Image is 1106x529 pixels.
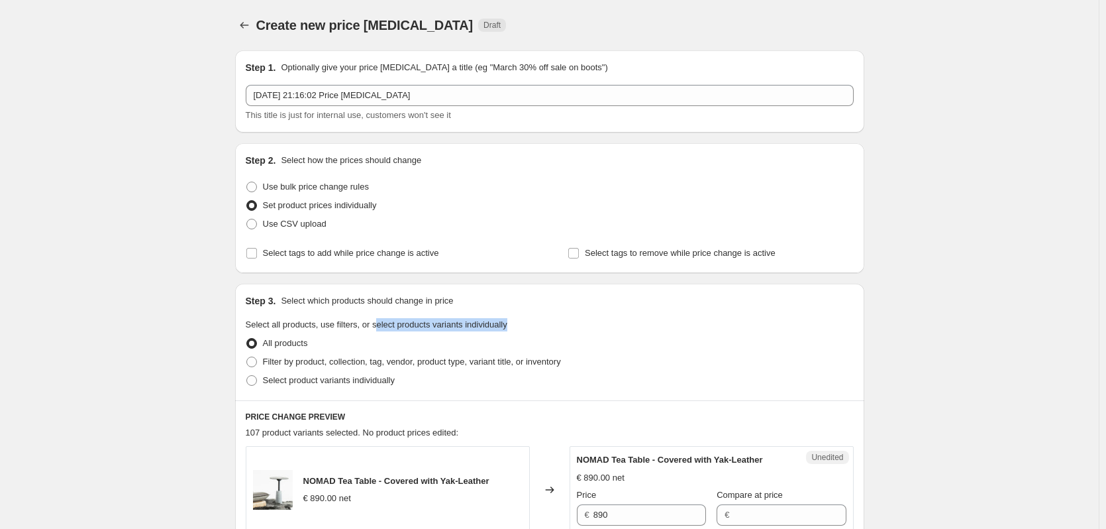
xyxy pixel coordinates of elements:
[263,182,369,192] span: Use bulk price change rules
[811,452,843,463] span: Unedited
[246,428,459,438] span: 107 product variants selected. No product prices edited:
[246,61,276,74] h2: Step 1.
[246,85,854,106] input: 30% off holiday sale
[263,338,308,348] span: All products
[585,510,589,520] span: €
[281,61,607,74] p: Optionally give your price [MEDICAL_DATA] a title (eg "March 30% off sale on boots")
[281,294,453,308] p: Select which products should change in price
[263,219,327,229] span: Use CSV upload
[577,471,625,485] div: € 890.00 net
[253,470,293,510] img: nomad-tea-table-covered-with-yak-leather-modern-marble-base-circular-963_80x.jpg
[303,492,351,505] div: € 890.00 net
[235,16,254,34] button: Price change jobs
[717,490,783,500] span: Compare at price
[246,320,507,329] span: Select all products, use filters, or select products variants individually
[263,357,561,367] span: Filter by product, collection, tag, vendor, product type, variant title, or inventory
[725,510,729,520] span: €
[585,248,776,258] span: Select tags to remove while price change is active
[263,375,395,385] span: Select product variants individually
[263,200,377,210] span: Set product prices individually
[303,476,489,486] span: NOMAD Tea Table - Covered with Yak-Leather
[246,294,276,308] h2: Step 3.
[246,412,854,422] h6: PRICE CHANGE PREVIEW
[263,248,439,258] span: Select tags to add while price change is active
[256,18,474,32] span: Create new price [MEDICAL_DATA]
[577,490,597,500] span: Price
[577,455,763,465] span: NOMAD Tea Table - Covered with Yak-Leather
[483,20,501,30] span: Draft
[281,154,421,167] p: Select how the prices should change
[246,154,276,167] h2: Step 2.
[246,110,451,120] span: This title is just for internal use, customers won't see it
